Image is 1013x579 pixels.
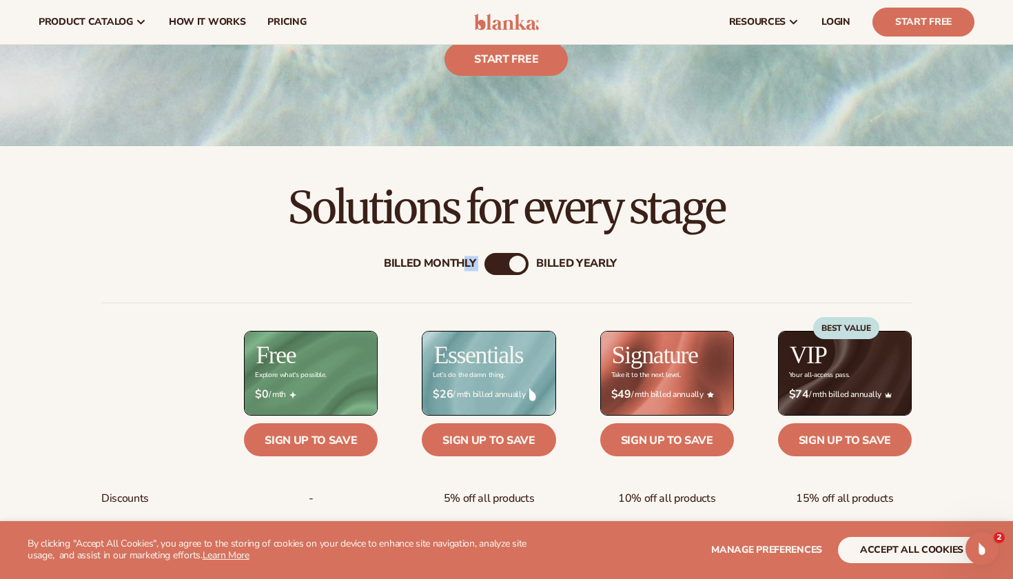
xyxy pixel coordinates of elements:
[444,486,535,511] span: 5% off all products
[789,372,850,379] div: Your all-access pass.
[796,486,894,511] span: 15% off all products
[600,423,734,456] a: Sign up to save
[994,532,1005,543] span: 2
[244,423,378,456] a: Sign up to save
[422,423,555,456] a: Sign up to save
[778,423,912,456] a: Sign up to save
[789,388,809,401] strong: $74
[255,388,268,401] strong: $0
[711,537,822,563] button: Manage preferences
[612,343,698,367] h2: Signature
[203,549,249,562] a: Learn More
[536,257,617,270] div: billed Yearly
[965,532,999,565] iframe: Intercom live chat
[779,332,911,415] img: VIP_BG_199964bd-3653-43bc-8a67-789d2d7717b9.jpg
[245,332,377,415] img: free_bg.png
[433,372,504,379] div: Let’s do the damn thing.
[611,388,631,401] strong: $49
[729,17,786,28] span: resources
[789,388,901,401] span: / mth billed annually
[39,17,133,28] span: product catalog
[384,257,476,270] div: Billed Monthly
[433,388,544,401] span: / mth billed annually
[101,486,149,511] span: Discounts
[433,343,523,367] h2: Essentials
[790,343,827,367] h2: VIP
[255,388,367,401] span: / mth
[433,388,453,401] strong: $26
[39,185,974,231] h2: Solutions for every stage
[255,372,326,379] div: Explore what's possible.
[309,486,314,511] span: -
[256,343,296,367] h2: Free
[821,17,850,28] span: LOGIN
[707,392,714,398] img: Star_6.png
[422,332,555,415] img: Essentials_BG_9050f826-5aa9-47d9-a362-757b82c62641.jpg
[885,392,892,398] img: Crown_2d87c031-1b5a-4345-8312-a4356ddcde98.png
[474,14,540,30] img: logo
[618,486,716,511] span: 10% off all products
[289,392,296,398] img: Free_Icon_bb6e7c7e-73f8-44bd-8ed0-223ea0fc522e.png
[711,543,822,556] span: Manage preferences
[813,317,879,339] div: BEST VALUE
[529,388,536,400] img: drop.png
[445,43,569,77] a: Start free
[601,332,733,415] img: Signature_BG_eeb718c8-65ac-49e3-a4e5-327c6aa73146.jpg
[611,372,681,379] div: Take it to the next level.
[28,538,538,562] p: By clicking "Accept All Cookies", you agree to the storing of cookies on your device to enhance s...
[838,537,985,563] button: accept all cookies
[872,8,974,37] a: Start Free
[611,388,723,401] span: / mth billed annually
[169,17,246,28] span: How It Works
[267,17,306,28] span: pricing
